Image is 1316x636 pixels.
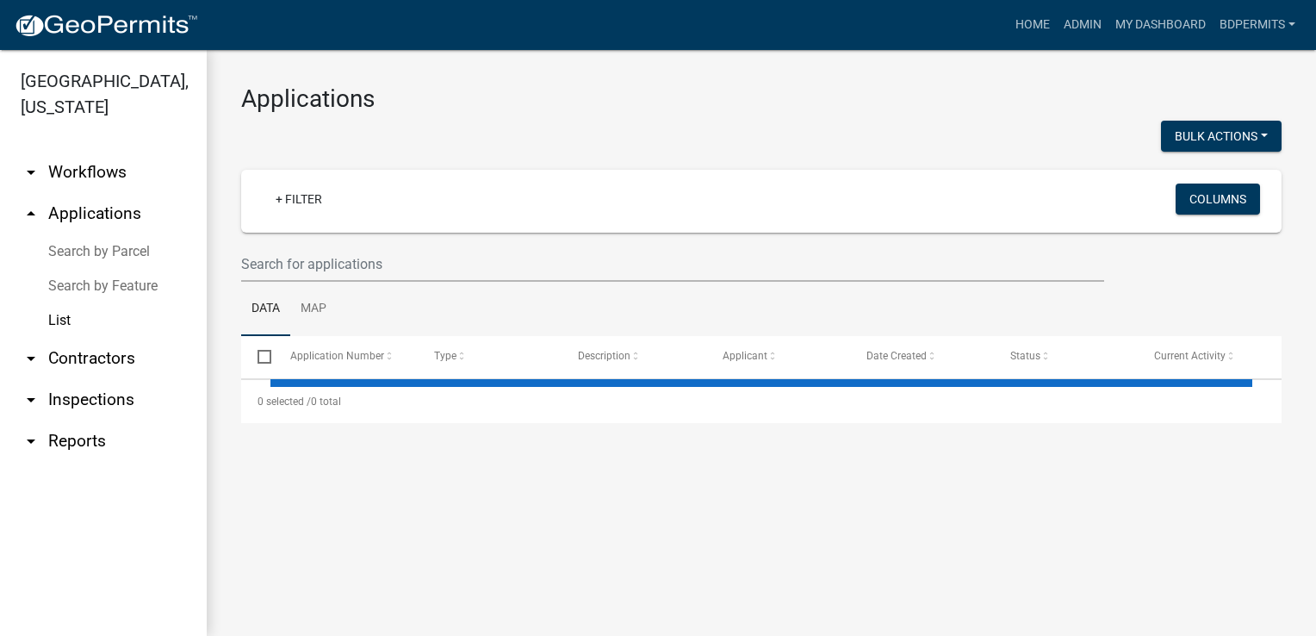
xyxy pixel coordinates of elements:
datatable-header-cell: Date Created [850,336,994,377]
span: Application Number [291,350,385,362]
span: 0 selected / [258,396,311,408]
a: + Filter [262,184,336,215]
i: arrow_drop_down [21,348,41,369]
span: Applicant [723,350,767,362]
i: arrow_drop_down [21,431,41,452]
i: arrow_drop_down [21,162,41,183]
span: Date Created [866,350,927,362]
i: arrow_drop_up [21,203,41,224]
datatable-header-cell: Select [241,336,274,377]
button: Columns [1176,184,1260,215]
button: Bulk Actions [1161,121,1282,152]
span: Status [1010,350,1040,362]
a: Home [1009,9,1057,41]
i: arrow_drop_down [21,390,41,410]
a: Bdpermits [1213,9,1302,41]
a: Data [241,282,290,337]
datatable-header-cell: Applicant [706,336,850,377]
h3: Applications [241,84,1282,114]
span: Description [579,350,631,362]
datatable-header-cell: Description [562,336,706,377]
input: Search for applications [241,246,1104,282]
span: Type [435,350,457,362]
a: My Dashboard [1108,9,1213,41]
datatable-header-cell: Status [994,336,1138,377]
a: Map [290,282,337,337]
datatable-header-cell: Application Number [274,336,418,377]
span: Current Activity [1154,350,1226,362]
datatable-header-cell: Type [418,336,562,377]
a: Admin [1057,9,1108,41]
div: 0 total [241,380,1282,423]
datatable-header-cell: Current Activity [1138,336,1282,377]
